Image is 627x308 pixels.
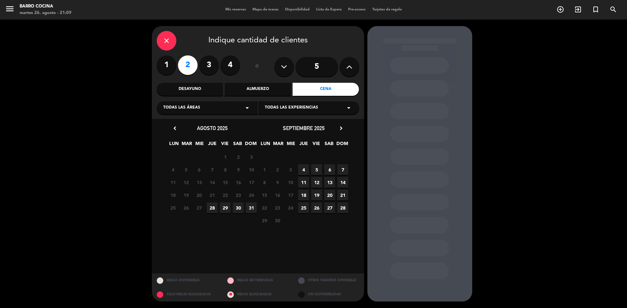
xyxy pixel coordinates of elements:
span: VIE [311,140,322,151]
div: Cena [293,83,359,96]
span: 25 [298,202,309,213]
span: 18 [168,190,178,200]
span: 19 [181,190,191,200]
i: chevron_right [338,125,345,132]
span: 16 [272,190,283,200]
label: 4 [220,55,240,75]
span: Todas las experiencias [265,105,318,111]
i: arrow_drop_down [345,104,353,112]
div: SOLO MESAS BLOQUEADAS [152,287,223,301]
label: 2 [178,55,198,75]
span: 14 [337,177,348,188]
i: exit_to_app [574,6,582,13]
span: 23 [233,190,244,200]
span: 15 [220,177,231,188]
span: LUN [169,140,179,151]
span: 26 [181,202,191,213]
span: 3 [246,152,257,162]
span: septiembre 2025 [283,125,325,131]
span: 18 [298,190,309,200]
span: 6 [194,164,204,175]
span: 9 [272,177,283,188]
span: 28 [207,202,217,213]
span: 3 [285,164,296,175]
span: 22 [220,190,231,200]
span: 8 [259,177,270,188]
span: 17 [246,177,257,188]
span: Disponibilidad [282,8,313,11]
div: martes 26. agosto - 21:09 [20,10,72,16]
span: MIE [194,140,205,151]
span: 9 [233,164,244,175]
i: turned_in_not [592,6,600,13]
i: arrow_drop_down [243,104,251,112]
i: search [609,6,617,13]
button: menu [5,4,15,16]
i: menu [5,4,15,14]
div: Barro Cocina [20,3,72,10]
span: 11 [298,177,309,188]
span: 16 [233,177,244,188]
span: LUN [260,140,271,151]
span: 13 [194,177,204,188]
div: MESAS BLOQUEADAS [222,287,293,301]
span: 29 [220,202,231,213]
span: 1 [259,164,270,175]
span: 24 [285,202,296,213]
span: SAB [324,140,334,151]
span: 25 [168,202,178,213]
span: 21 [337,190,348,200]
div: MESAS DISPONIBLES [152,273,223,287]
i: add_circle_outline [556,6,564,13]
span: 20 [194,190,204,200]
span: 7 [207,164,217,175]
span: SAB [232,140,243,151]
span: Mis reservas [222,8,249,11]
span: 30 [233,202,244,213]
span: 30 [272,215,283,226]
div: Desayuno [157,83,223,96]
span: 28 [337,202,348,213]
span: 4 [168,164,178,175]
span: MAR [181,140,192,151]
label: 1 [157,55,176,75]
div: OTROS TAMAÑOS DIPONIBLES [293,273,364,287]
span: VIE [219,140,230,151]
div: SIN DISPONIBILIDAD [293,287,364,301]
span: MAR [273,140,283,151]
span: 24 [246,190,257,200]
span: 27 [194,202,204,213]
span: 13 [324,177,335,188]
span: 27 [324,202,335,213]
span: 14 [207,177,217,188]
span: 10 [246,164,257,175]
span: 20 [324,190,335,200]
div: ó [247,55,268,78]
span: JUE [207,140,217,151]
span: 10 [285,177,296,188]
span: 17 [285,190,296,200]
span: 1 [220,152,231,162]
span: 6 [324,164,335,175]
div: Indique cantidad de clientes [157,31,359,51]
i: chevron_left [171,125,178,132]
div: MESAS RESTRINGIDAS [222,273,293,287]
span: 7 [337,164,348,175]
span: 15 [259,190,270,200]
span: 29 [259,215,270,226]
span: Lista de Espera [313,8,345,11]
span: DOM [245,140,256,151]
span: Pre-acceso [345,8,369,11]
span: 5 [311,164,322,175]
span: 4 [298,164,309,175]
span: 19 [311,190,322,200]
span: Mapa de mesas [249,8,282,11]
span: 8 [220,164,231,175]
i: close [163,37,170,45]
span: 2 [272,164,283,175]
span: 12 [311,177,322,188]
span: Todas las áreas [163,105,200,111]
span: 22 [259,202,270,213]
span: 11 [168,177,178,188]
div: Almuerzo [225,83,291,96]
